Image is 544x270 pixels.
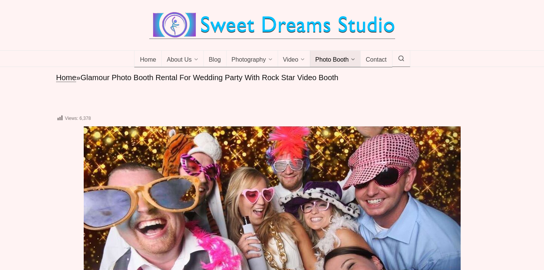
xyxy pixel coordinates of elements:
[76,73,80,82] span: »
[360,51,392,67] a: Contact
[310,51,361,67] a: Photo Booth
[56,73,488,83] nav: breadcrumbs
[149,11,395,39] img: Best Wedding Event Photography Photo Booth Videography NJ NY
[283,56,299,64] span: Video
[366,56,386,64] span: Contact
[80,116,91,121] span: 6,378
[80,73,338,82] span: Glamour Photo Booth Rental For Wedding Party With Rock Star Video Booth
[161,51,204,67] a: About Us
[140,56,156,64] span: Home
[226,51,278,67] a: Photography
[134,51,162,67] a: Home
[65,116,78,121] span: Views:
[167,56,192,64] span: About Us
[203,51,227,67] a: Blog
[315,56,349,64] span: Photo Booth
[209,56,221,64] span: Blog
[231,56,266,64] span: Photography
[56,73,76,82] a: Home
[278,51,311,67] a: Video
